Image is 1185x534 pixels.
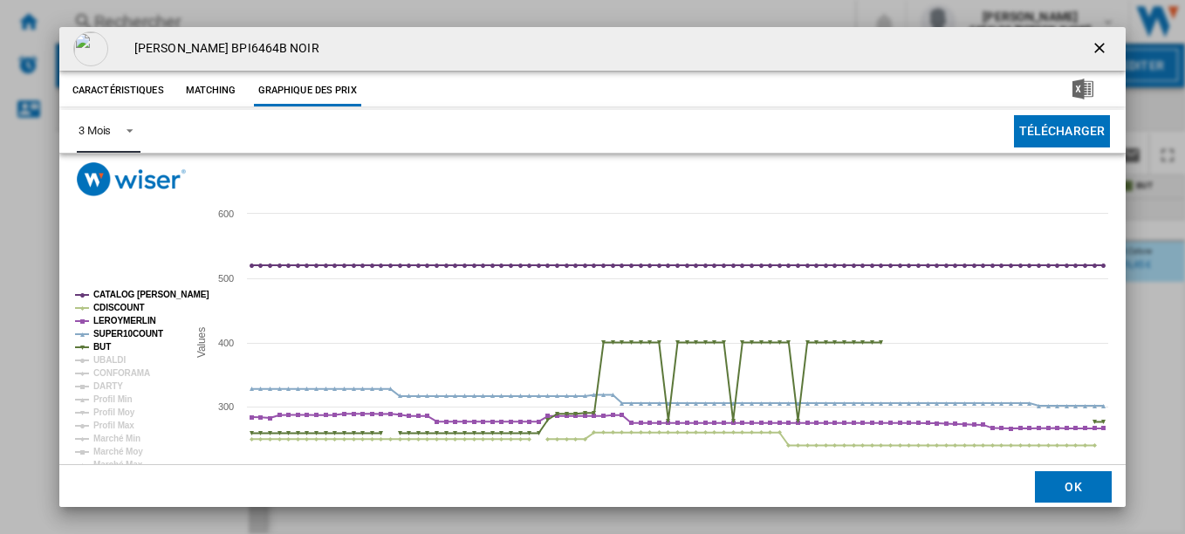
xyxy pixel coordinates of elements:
tspan: Marché Min [93,434,140,443]
tspan: SUPER10COUNT [93,329,163,339]
button: Caractéristiques [68,75,168,106]
button: Télécharger au format Excel [1045,75,1121,106]
button: getI18NText('BUTTONS.CLOSE_DIALOG') [1084,31,1119,66]
tspan: 500 [218,273,234,284]
tspan: UBALDI [93,355,126,365]
tspan: BUT [93,342,111,352]
tspan: Marché Moy [93,447,143,456]
img: 103110438_3666323969.jpg [73,31,108,66]
tspan: Profil Max [93,421,134,430]
button: OK [1035,470,1112,502]
tspan: CATALOG [PERSON_NAME] [93,290,209,299]
button: Graphique des prix [254,75,361,106]
tspan: CDISCOUNT [93,303,145,312]
tspan: 400 [218,338,234,348]
tspan: 300 [218,401,234,412]
div: 3 Mois [79,124,111,137]
tspan: LEROYMERLIN [93,316,156,325]
tspan: Profil Moy [93,407,135,417]
md-dialog: Product popup [59,27,1126,508]
tspan: Values [195,327,208,358]
img: excel-24x24.png [1072,79,1093,99]
tspan: Profil Min [93,394,133,404]
ng-md-icon: getI18NText('BUTTONS.CLOSE_DIALOG') [1091,39,1112,60]
tspan: DARTY [93,381,123,391]
tspan: CONFORAMA [93,368,150,378]
img: logo_wiser_300x94.png [77,162,186,196]
button: Matching [173,75,250,106]
h4: [PERSON_NAME] BPI6464B NOIR [126,40,319,58]
tspan: Marché Max [93,460,143,469]
button: Télécharger [1014,115,1111,147]
tspan: 600 [218,209,234,219]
